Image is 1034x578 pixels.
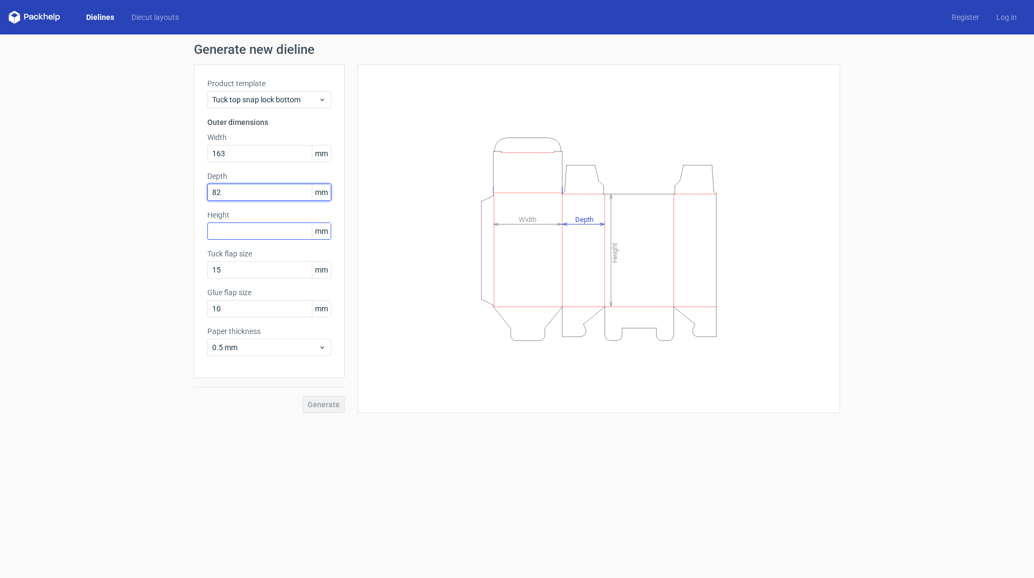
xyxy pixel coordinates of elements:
[194,43,840,56] h1: Generate new dieline
[207,248,331,259] label: Tuck flap size
[123,12,187,23] a: Diecut layouts
[312,184,331,200] span: mm
[207,171,331,182] label: Depth
[575,215,593,223] tspan: Depth
[207,132,331,143] label: Width
[312,223,331,239] span: mm
[212,94,318,105] span: Tuck top snap lock bottom
[519,215,536,223] tspan: Width
[207,78,331,89] label: Product template
[207,210,331,220] label: Height
[988,12,1025,23] a: Log in
[78,12,123,23] a: Dielines
[943,12,988,23] a: Register
[312,301,331,317] span: mm
[207,117,331,128] h3: Outer dimensions
[312,262,331,278] span: mm
[212,342,318,353] span: 0.5 mm
[312,145,331,162] span: mm
[611,242,619,262] tspan: Height
[207,287,331,298] label: Glue flap size
[207,326,331,337] label: Paper thickness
